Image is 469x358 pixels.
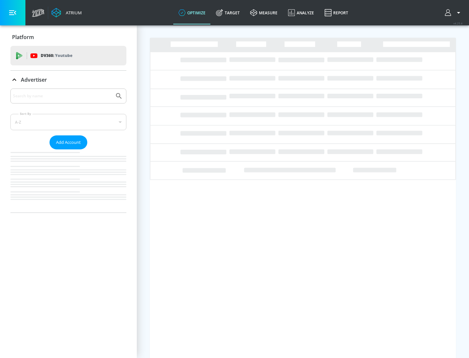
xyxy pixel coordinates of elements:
button: Add Account [50,135,87,149]
label: Sort By [19,112,33,116]
p: DV360: [41,52,72,59]
input: Search by name [13,92,112,100]
p: Youtube [55,52,72,59]
div: Platform [10,28,126,46]
a: measure [245,1,283,24]
a: optimize [173,1,211,24]
nav: list of Advertiser [10,149,126,213]
div: A-Z [10,114,126,130]
p: Platform [12,34,34,41]
div: Advertiser [10,89,126,213]
a: Target [211,1,245,24]
p: Advertiser [21,76,47,83]
span: Add Account [56,139,81,146]
div: Atrium [63,10,82,16]
span: v 4.25.4 [453,21,462,25]
div: Advertiser [10,71,126,89]
div: DV360: Youtube [10,46,126,65]
a: Analyze [283,1,319,24]
a: Atrium [51,8,82,18]
a: Report [319,1,353,24]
